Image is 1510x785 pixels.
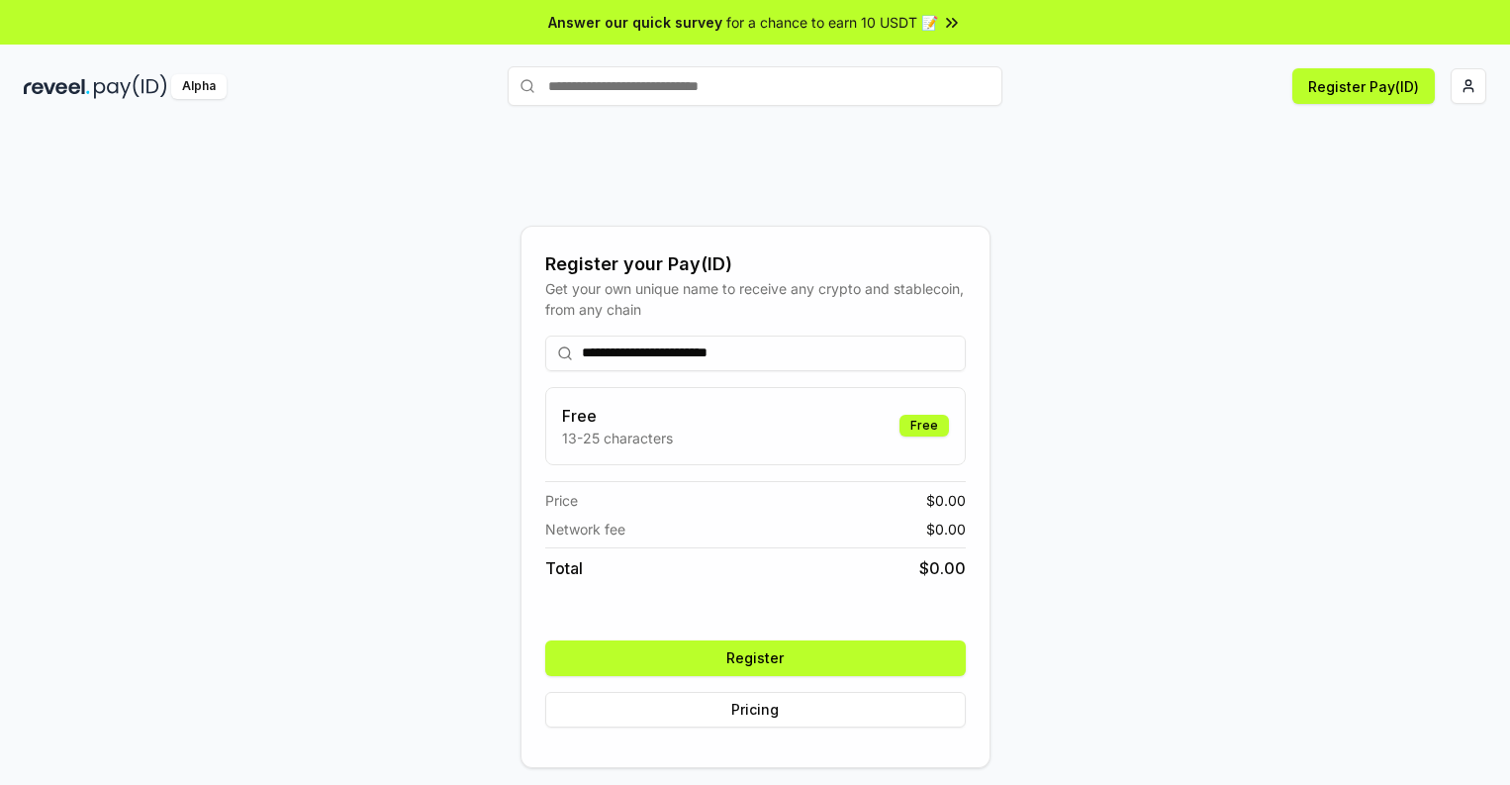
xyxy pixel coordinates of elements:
[24,74,90,99] img: reveel_dark
[545,490,578,511] span: Price
[926,490,966,511] span: $ 0.00
[545,556,583,580] span: Total
[562,404,673,428] h3: Free
[562,428,673,448] p: 13-25 characters
[545,640,966,676] button: Register
[94,74,167,99] img: pay_id
[726,12,938,33] span: for a chance to earn 10 USDT 📝
[899,415,949,437] div: Free
[545,278,966,320] div: Get your own unique name to receive any crypto and stablecoin, from any chain
[171,74,227,99] div: Alpha
[548,12,722,33] span: Answer our quick survey
[919,556,966,580] span: $ 0.00
[926,519,966,540] span: $ 0.00
[1292,68,1435,104] button: Register Pay(ID)
[545,250,966,278] div: Register your Pay(ID)
[545,519,625,540] span: Network fee
[545,692,966,728] button: Pricing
